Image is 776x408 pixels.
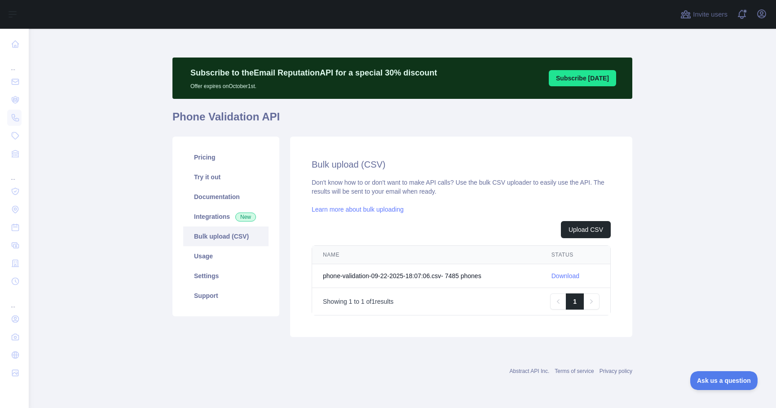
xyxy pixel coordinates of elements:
[312,206,404,213] a: Learn more about bulk uploading
[690,371,758,390] iframe: Toggle Customer Support
[183,246,269,266] a: Usage
[183,187,269,207] a: Documentation
[551,272,579,279] a: Download
[235,213,256,222] span: New
[190,79,437,90] p: Offer expires on October 1st.
[600,368,632,374] a: Privacy policy
[550,293,600,310] nav: Pagination
[183,266,269,286] a: Settings
[561,221,611,238] button: Upload CSV
[693,9,727,20] span: Invite users
[312,264,541,288] td: phone-validation-09-22-2025-18:07:06.csv - 7485 phone s
[549,70,616,86] button: Subscribe [DATE]
[323,297,393,306] p: Showing to of results
[183,286,269,306] a: Support
[312,246,541,264] th: NAME
[7,291,22,309] div: ...
[183,207,269,226] a: Integrations New
[555,368,594,374] a: Terms of service
[183,226,269,246] a: Bulk upload (CSV)
[349,298,353,305] span: 1
[190,67,437,79] p: Subscribe to the Email Reputation API for a special 30 % discount
[7,164,22,182] div: ...
[510,368,550,374] a: Abstract API Inc.
[541,246,610,264] th: STATUS
[312,158,611,171] h2: Bulk upload (CSV)
[312,178,611,315] div: Don't know how to or don't want to make API calls? Use the bulk CSV uploader to easily use the AP...
[183,147,269,167] a: Pricing
[172,110,632,131] h1: Phone Validation API
[566,293,584,310] a: 1
[7,54,22,72] div: ...
[361,298,365,305] span: 1
[183,167,269,187] a: Try it out
[679,7,729,22] button: Invite users
[371,298,375,305] span: 1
